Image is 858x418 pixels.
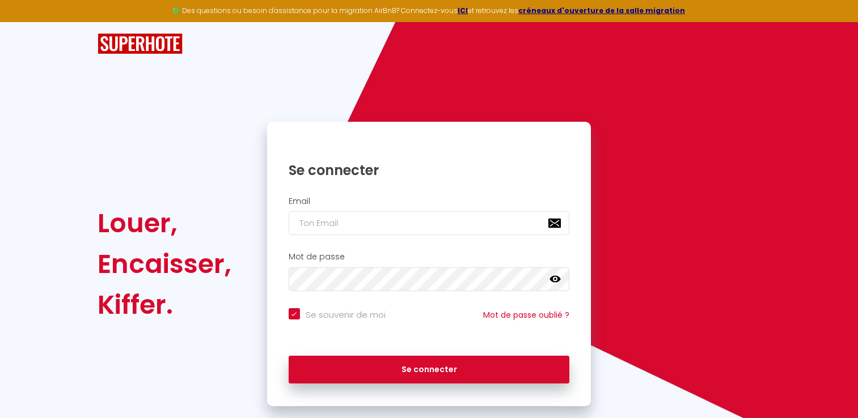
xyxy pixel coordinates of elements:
a: Mot de passe oublié ? [483,309,569,321]
a: créneaux d'ouverture de la salle migration [518,6,685,15]
img: SuperHote logo [98,33,183,54]
h2: Email [289,197,570,206]
a: ICI [458,6,468,15]
h1: Se connecter [289,161,570,179]
input: Ton Email [289,211,570,235]
div: Louer, [98,203,231,244]
div: Kiffer. [98,284,231,325]
button: Se connecter [289,356,570,384]
h2: Mot de passe [289,252,570,262]
div: Encaisser, [98,244,231,284]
